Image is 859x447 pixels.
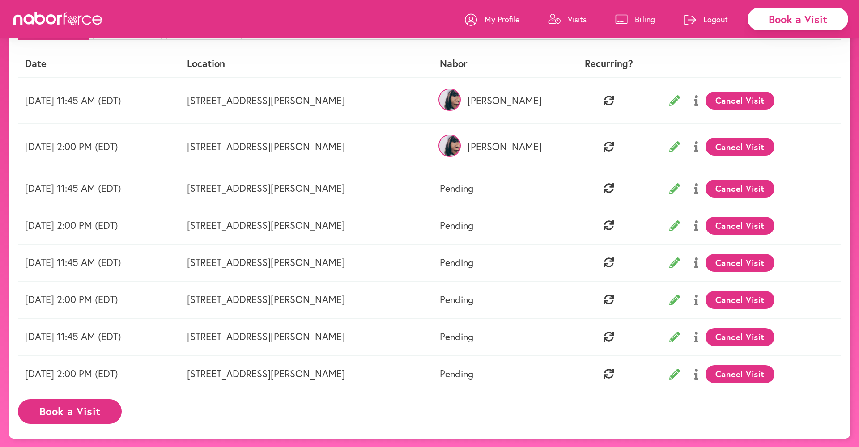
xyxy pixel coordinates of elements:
[440,141,556,152] p: [PERSON_NAME]
[18,170,180,207] td: [DATE] 11:45 AM (EDT)
[548,6,587,33] a: Visits
[180,207,433,244] td: [STREET_ADDRESS][PERSON_NAME]
[485,14,519,25] p: My Profile
[706,92,775,110] button: Cancel Visit
[180,318,433,355] td: [STREET_ADDRESS][PERSON_NAME]
[18,207,180,244] td: [DATE] 2:00 PM (EDT)
[18,77,180,124] td: [DATE] 11:45 AM (EDT)
[563,51,655,77] th: Recurring?
[18,318,180,355] td: [DATE] 11:45 AM (EDT)
[706,328,775,346] button: Cancel Visit
[433,51,563,77] th: Nabor
[706,254,775,272] button: Cancel Visit
[18,406,122,414] a: Book a Visit
[180,170,433,207] td: [STREET_ADDRESS][PERSON_NAME]
[433,207,563,244] td: Pending
[465,6,519,33] a: My Profile
[433,318,563,355] td: Pending
[18,281,180,318] td: [DATE] 2:00 PM (EDT)
[180,355,433,392] td: [STREET_ADDRESS][PERSON_NAME]
[706,217,775,235] button: Cancel Visit
[748,8,848,30] div: Book a Visit
[615,6,655,33] a: Billing
[18,399,122,424] button: Book a Visit
[18,355,180,392] td: [DATE] 2:00 PM (EDT)
[440,95,556,106] p: [PERSON_NAME]
[706,291,775,309] button: Cancel Visit
[180,77,433,124] td: [STREET_ADDRESS][PERSON_NAME]
[180,281,433,318] td: [STREET_ADDRESS][PERSON_NAME]
[180,51,433,77] th: Location
[568,14,587,25] p: Visits
[433,170,563,207] td: Pending
[18,51,180,77] th: Date
[706,138,775,156] button: Cancel Visit
[706,365,775,383] button: Cancel Visit
[180,244,433,281] td: [STREET_ADDRESS][PERSON_NAME]
[433,244,563,281] td: Pending
[18,124,180,170] td: [DATE] 2:00 PM (EDT)
[18,244,180,281] td: [DATE] 11:45 AM (EDT)
[180,124,433,170] td: [STREET_ADDRESS][PERSON_NAME]
[433,355,563,392] td: Pending
[703,14,728,25] p: Logout
[433,281,563,318] td: Pending
[438,89,461,111] img: 53UJdjowTqex13pVMlfI
[684,6,728,33] a: Logout
[438,135,461,157] img: 53UJdjowTqex13pVMlfI
[706,180,775,198] button: Cancel Visit
[635,14,655,25] p: Billing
